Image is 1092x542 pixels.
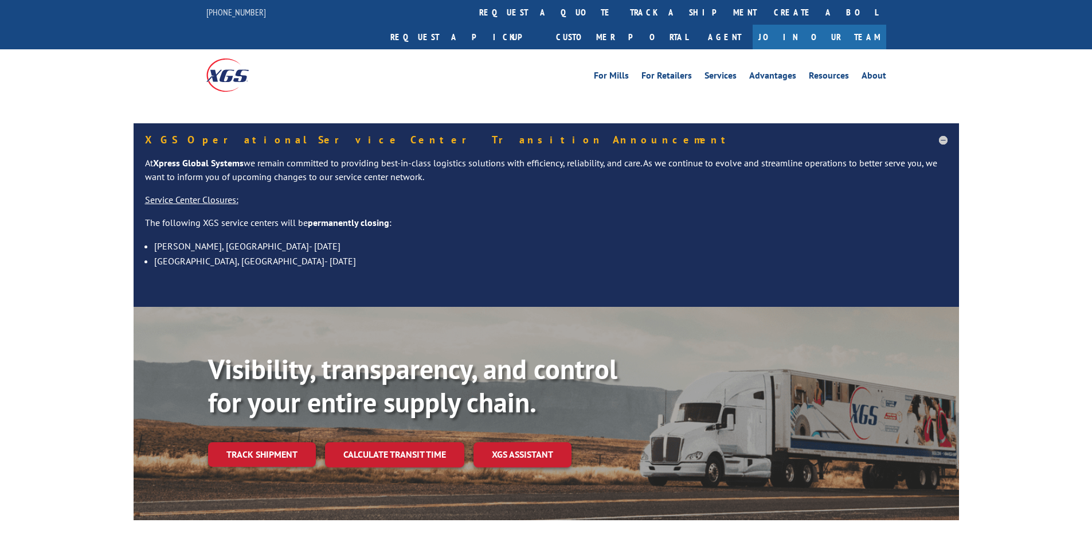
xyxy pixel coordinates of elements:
a: Calculate transit time [325,442,464,467]
strong: permanently closing [308,217,389,228]
a: About [862,71,886,84]
a: Track shipment [208,442,316,466]
a: Request a pickup [382,25,547,49]
h5: XGS Operational Service Center Transition Announcement [145,135,948,145]
p: The following XGS service centers will be : [145,216,948,239]
a: [PHONE_NUMBER] [206,6,266,18]
a: Customer Portal [547,25,696,49]
li: [PERSON_NAME], [GEOGRAPHIC_DATA]- [DATE] [154,239,948,254]
a: Join Our Team [753,25,886,49]
p: At we remain committed to providing best-in-class logistics solutions with efficiency, reliabilit... [145,157,948,193]
u: Service Center Closures: [145,194,238,205]
a: For Mills [594,71,629,84]
strong: Xpress Global Systems [153,157,244,169]
a: For Retailers [641,71,692,84]
a: Advantages [749,71,796,84]
b: Visibility, transparency, and control for your entire supply chain. [208,351,617,420]
a: Resources [809,71,849,84]
a: Services [704,71,737,84]
a: Agent [696,25,753,49]
li: [GEOGRAPHIC_DATA], [GEOGRAPHIC_DATA]- [DATE] [154,254,948,268]
a: XGS ASSISTANT [473,442,572,467]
